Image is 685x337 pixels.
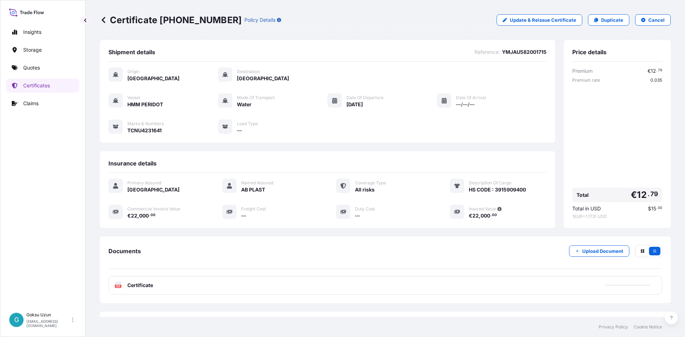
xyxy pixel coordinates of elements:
[26,319,71,328] p: [EMAIL_ADDRESS][DOMAIN_NAME]
[650,192,658,196] span: 79
[244,16,275,24] p: Policy Details
[658,207,662,209] span: 00
[127,69,139,75] span: Origin
[637,190,646,199] span: 12
[108,247,141,255] span: Documents
[492,214,497,216] span: 00
[237,127,242,134] span: —
[127,121,164,127] span: Marks & Numbers
[6,25,80,39] a: Insights
[577,192,589,199] span: Total
[651,206,656,211] span: 15
[472,213,479,218] span: 22
[635,14,671,26] button: Cancel
[582,247,623,255] p: Upload Document
[572,214,662,219] span: 1 EUR = 1.1731 USD
[241,206,266,212] span: Freight Cost
[23,64,40,71] p: Quotes
[108,160,157,167] span: Insurance details
[23,46,42,53] p: Storage
[510,16,576,24] p: Update & Reissue Certificate
[116,285,121,287] text: PDF
[456,101,475,108] span: —/—/—
[127,282,153,289] span: Certificate
[650,77,662,83] span: 0.035
[131,213,137,218] span: 22
[588,14,629,26] a: Duplicate
[469,180,511,186] span: Description Of Cargo
[6,61,80,75] a: Quotes
[23,100,39,107] p: Claims
[656,207,658,209] span: .
[601,16,623,24] p: Duplicate
[469,213,472,218] span: €
[127,101,163,108] span: HMM PERIDOT
[237,75,289,82] span: [GEOGRAPHIC_DATA]
[456,95,486,101] span: Date of Arrival
[572,77,600,83] span: Premium rate
[648,206,651,211] span: $
[127,180,161,186] span: Primary Assured
[634,324,662,330] a: Cookie Notice
[127,206,180,212] span: Commercial Invoice Value
[241,180,273,186] span: Named Assured
[149,214,150,216] span: .
[23,82,50,89] p: Certificates
[572,205,601,212] span: Total in USD
[569,245,629,257] button: Upload Document
[481,213,490,218] span: 000
[6,96,80,111] a: Claims
[14,316,19,323] span: G
[127,186,179,193] span: [GEOGRAPHIC_DATA]
[346,101,363,108] span: [DATE]
[237,121,258,127] span: Load Type
[346,95,384,101] span: Date of Departure
[479,213,481,218] span: ,
[151,214,156,216] span: 00
[237,95,275,101] span: Mode of Transport
[648,192,650,196] span: .
[108,48,155,56] span: Shipment details
[491,214,492,216] span: .
[237,101,252,108] span: Water
[127,95,140,101] span: Vessel
[355,212,360,219] span: —
[599,324,628,330] a: Privacy Policy
[137,213,139,218] span: ,
[355,186,375,193] span: All risks
[497,14,582,26] a: Update & Reissue Certificate
[651,68,656,73] span: 12
[241,212,246,219] span: —
[469,186,526,193] span: HS CODE : 3915909400
[127,127,162,134] span: TCNU4231641
[631,190,637,199] span: €
[572,48,607,56] span: Price details
[572,67,593,75] span: Premium
[355,206,375,212] span: Duty Cost
[648,68,651,73] span: €
[355,180,386,186] span: Coverage Type
[23,29,41,36] p: Insights
[502,48,547,56] span: YMJAU582001715
[658,69,662,72] span: 79
[6,43,80,57] a: Storage
[475,48,500,56] span: Reference :
[127,75,179,82] span: [GEOGRAPHIC_DATA]
[26,312,71,318] p: Goksu Uzun
[648,16,665,24] p: Cancel
[139,213,149,218] span: 000
[237,69,260,75] span: Destination
[100,14,242,26] p: Certificate [PHONE_NUMBER]
[241,186,265,193] span: AB PLAST
[469,206,496,212] span: Insured Value
[656,69,658,72] span: .
[127,213,131,218] span: €
[6,78,80,93] a: Certificates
